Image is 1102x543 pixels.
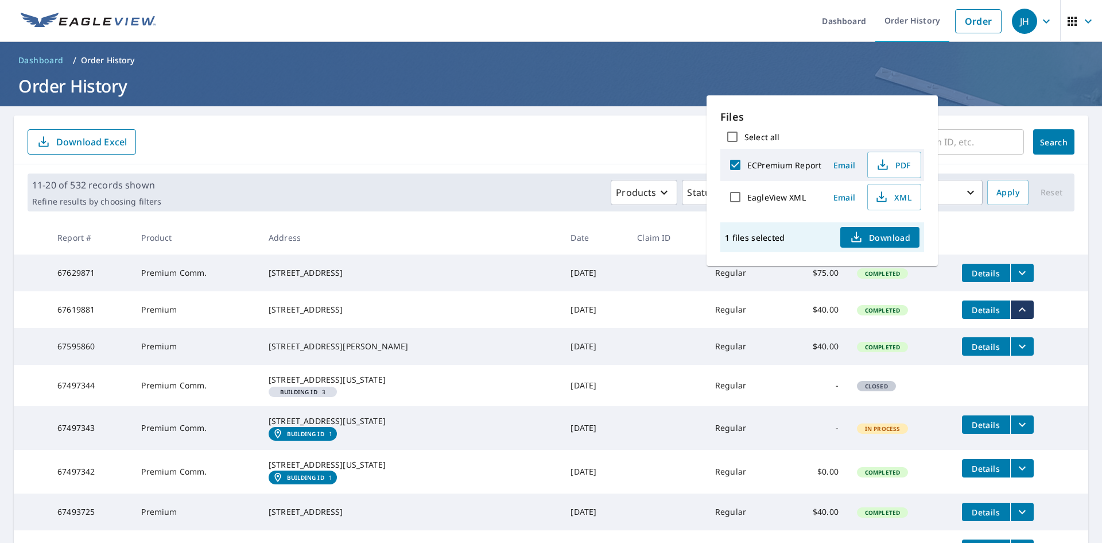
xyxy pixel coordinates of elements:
[132,450,259,494] td: Premium Comm.
[858,382,895,390] span: Closed
[81,55,135,66] p: Order History
[706,365,781,406] td: Regular
[48,406,132,450] td: 67497343
[269,459,552,471] div: [STREET_ADDRESS][US_STATE]
[1010,503,1034,521] button: filesDropdownBtn-67493725
[48,365,132,406] td: 67497344
[969,507,1003,518] span: Details
[259,221,561,255] th: Address
[747,160,821,171] label: ECPremium Report
[561,221,628,255] th: Date
[1010,415,1034,434] button: filesDropdownBtn-67497343
[269,341,552,352] div: [STREET_ADDRESS][PERSON_NAME]
[687,186,715,199] p: Status
[987,180,1029,205] button: Apply
[969,419,1003,430] span: Details
[14,74,1088,98] h1: Order History
[132,328,259,365] td: Premium
[706,291,781,328] td: Regular
[826,188,863,206] button: Email
[132,291,259,328] td: Premium
[706,406,781,450] td: Regular
[1010,459,1034,477] button: filesDropdownBtn-67497342
[682,180,736,205] button: Status
[561,365,628,406] td: [DATE]
[132,221,259,255] th: Product
[280,389,317,395] em: Building ID
[858,468,907,476] span: Completed
[831,192,858,203] span: Email
[14,51,1088,70] nav: breadcrumb
[969,463,1003,474] span: Details
[781,365,848,406] td: -
[269,374,552,386] div: [STREET_ADDRESS][US_STATE]
[781,406,848,450] td: -
[962,264,1010,282] button: detailsBtn-67629871
[561,406,628,450] td: [DATE]
[48,291,132,328] td: 67619881
[781,291,848,328] td: $40.00
[969,268,1003,279] span: Details
[561,291,628,328] td: [DATE]
[858,509,907,517] span: Completed
[628,221,706,255] th: Claim ID
[962,459,1010,477] button: detailsBtn-67497342
[561,450,628,494] td: [DATE]
[875,190,911,204] span: XML
[867,184,921,210] button: XML
[73,53,76,67] li: /
[48,255,132,291] td: 67629871
[561,328,628,365] td: [DATE]
[1033,129,1074,155] button: Search
[706,255,781,291] td: Regular
[21,13,156,30] img: EV Logo
[858,306,907,314] span: Completed
[14,51,68,70] a: Dashboard
[269,304,552,315] div: [STREET_ADDRESS]
[706,221,781,255] th: Delivery
[867,152,921,178] button: PDF
[132,406,259,450] td: Premium Comm.
[269,267,552,279] div: [STREET_ADDRESS]
[955,9,1002,33] a: Order
[273,389,332,395] span: 3
[1010,264,1034,282] button: filesDropdownBtn-67629871
[1010,301,1034,319] button: filesDropdownBtn-67619881
[287,430,324,437] em: Building ID
[720,109,924,125] p: Files
[1042,137,1065,148] span: Search
[962,503,1010,521] button: detailsBtn-67493725
[962,415,1010,434] button: detailsBtn-67497343
[132,365,259,406] td: Premium Comm.
[969,305,1003,315] span: Details
[781,255,848,291] td: $75.00
[962,337,1010,356] button: detailsBtn-67595860
[858,343,907,351] span: Completed
[48,450,132,494] td: 67497342
[706,494,781,530] td: Regular
[48,221,132,255] th: Report #
[561,255,628,291] td: [DATE]
[781,494,848,530] td: $40.00
[56,136,127,148] p: Download Excel
[969,341,1003,352] span: Details
[132,494,259,530] td: Premium
[996,186,1019,200] span: Apply
[858,425,907,433] span: In Process
[706,328,781,365] td: Regular
[858,269,907,278] span: Completed
[32,197,161,207] p: Refine results by choosing filters
[1010,337,1034,356] button: filesDropdownBtn-67595860
[826,156,863,174] button: Email
[269,471,337,484] a: Building ID1
[132,255,259,291] td: Premium Comm.
[962,301,1010,319] button: detailsBtn-67619881
[725,232,785,243] p: 1 files selected
[32,178,161,192] p: 11-20 of 532 records shown
[561,494,628,530] td: [DATE]
[840,227,919,248] button: Download
[781,328,848,365] td: $40.00
[706,450,781,494] td: Regular
[611,180,677,205] button: Products
[269,427,337,441] a: Building ID1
